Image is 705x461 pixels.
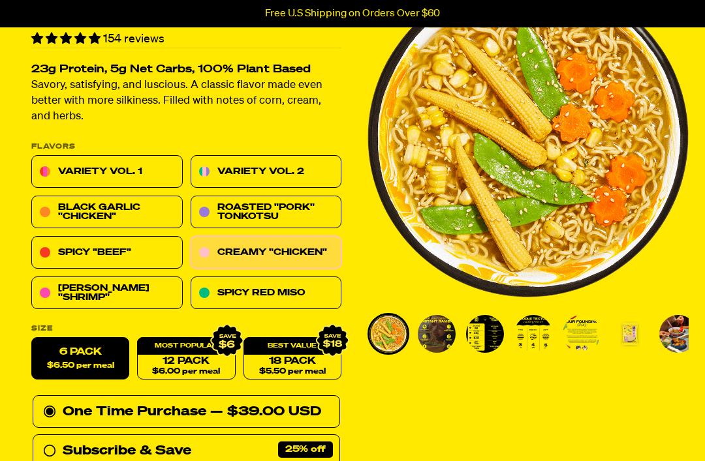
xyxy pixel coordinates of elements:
[31,277,183,310] a: [PERSON_NAME] "Shrimp"
[31,143,341,151] p: Flavors
[609,313,651,355] li: Go to slide 6
[31,156,183,188] a: Variety Vol. 1
[103,33,164,45] span: 154 reviews
[191,277,342,310] a: Spicy Red Miso
[611,315,649,353] img: Creamy "Chicken" Ramen
[464,313,506,355] li: Go to slide 3
[191,237,342,269] a: Creamy "Chicken"
[416,313,458,355] li: Go to slide 2
[31,325,341,333] label: Size
[368,313,409,355] li: Go to slide 1
[191,156,342,188] a: Variety Vol. 2
[561,313,603,355] li: Go to slide 5
[31,196,183,229] a: Black Garlic "Chicken"
[31,237,183,269] a: Spicy "Beef"
[259,368,326,376] span: $5.50 per meal
[152,368,220,376] span: $6.00 per meal
[210,402,321,423] div: — $39.00 USD
[191,196,342,229] a: Roasted "Pork" Tonkotsu
[7,400,141,454] iframe: Marketing Popup
[31,78,341,125] p: Savory, satisfying, and luscious. A classic flavor made even better with more silkiness. Filled w...
[368,313,689,355] div: PDP main carousel thumbnails
[563,315,601,353] img: Creamy "Chicken" Ramen
[47,362,114,370] span: $6.50 per meal
[31,65,341,76] h2: 23g Protein, 5g Net Carbs, 100% Plant Based
[31,338,129,380] label: 6 Pack
[514,315,552,353] img: Creamy "Chicken" Ramen
[369,315,407,353] img: Creamy "Chicken" Ramen
[659,315,697,353] img: Creamy "Chicken" Ramen
[243,338,341,380] a: 18 Pack$5.50 per meal
[657,313,699,355] li: Go to slide 7
[265,8,440,20] p: Free U.S Shipping on Orders Over $60
[31,33,103,45] span: 4.78 stars
[137,338,235,380] a: 12 Pack$6.00 per meal
[43,402,330,423] div: One Time Purchase
[418,315,456,353] img: Creamy "Chicken" Ramen
[512,313,554,355] li: Go to slide 4
[466,315,504,353] img: Creamy "Chicken" Ramen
